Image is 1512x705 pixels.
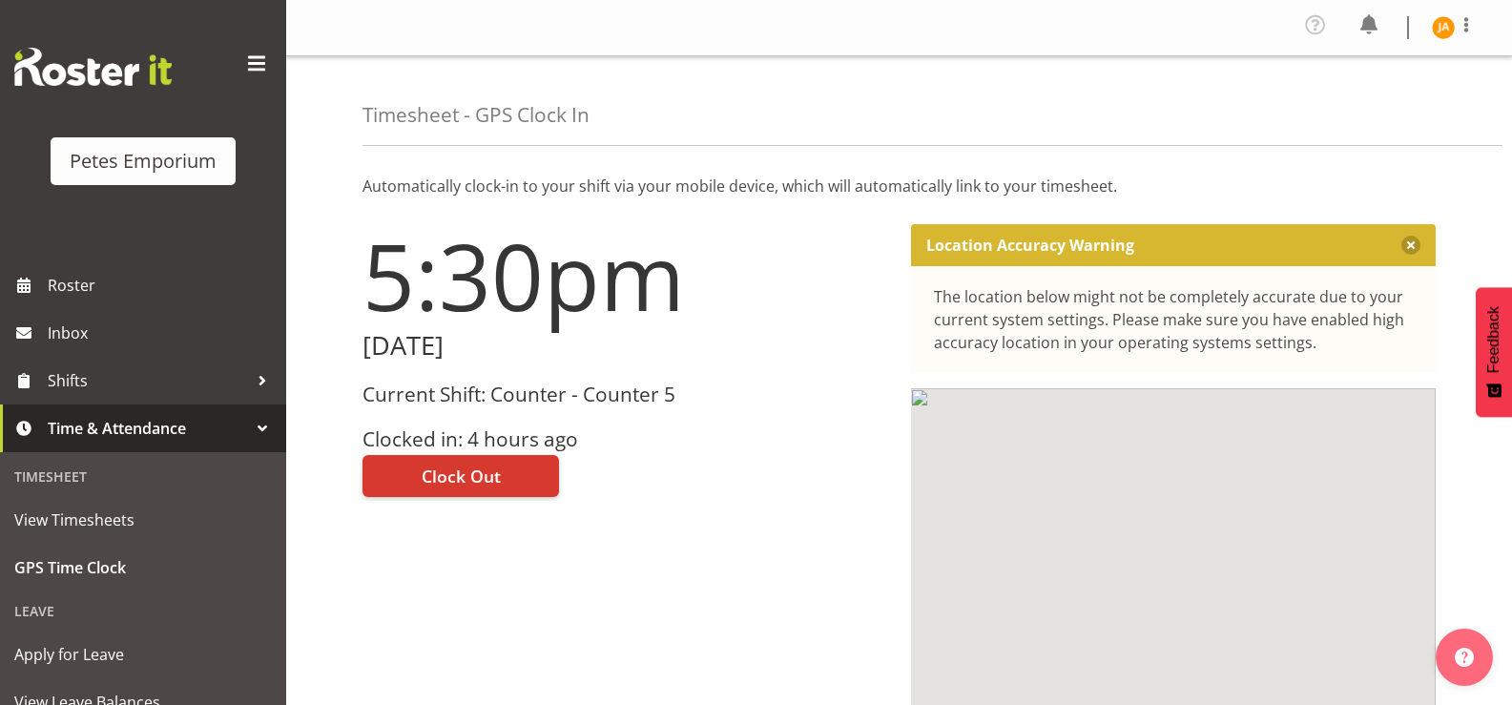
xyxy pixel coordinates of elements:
img: Rosterit website logo [14,48,172,86]
img: help-xxl-2.png [1455,648,1474,667]
span: View Timesheets [14,506,272,534]
span: Inbox [48,319,277,347]
button: Close message [1401,236,1420,255]
div: The location below might not be completely accurate due to your current system settings. Please m... [934,285,1414,354]
span: Apply for Leave [14,640,272,669]
button: Feedback - Show survey [1476,287,1512,417]
p: Location Accuracy Warning [926,236,1134,255]
p: Automatically clock-in to your shift via your mobile device, which will automatically link to you... [362,175,1436,197]
span: Feedback [1485,306,1502,373]
span: GPS Time Clock [14,553,272,582]
button: Clock Out [362,455,559,497]
span: Time & Attendance [48,414,248,443]
img: jeseryl-armstrong10788.jpg [1432,16,1455,39]
h4: Timesheet - GPS Clock In [362,104,590,126]
h2: [DATE] [362,331,888,361]
span: Shifts [48,366,248,395]
div: Leave [5,591,281,631]
span: Clock Out [422,464,501,488]
div: Timesheet [5,457,281,496]
span: Roster [48,271,277,300]
a: View Timesheets [5,496,281,544]
h3: Current Shift: Counter - Counter 5 [362,384,888,405]
a: Apply for Leave [5,631,281,678]
h3: Clocked in: 4 hours ago [362,428,888,450]
a: GPS Time Clock [5,544,281,591]
div: Petes Emporium [70,147,217,176]
h1: 5:30pm [362,224,888,327]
